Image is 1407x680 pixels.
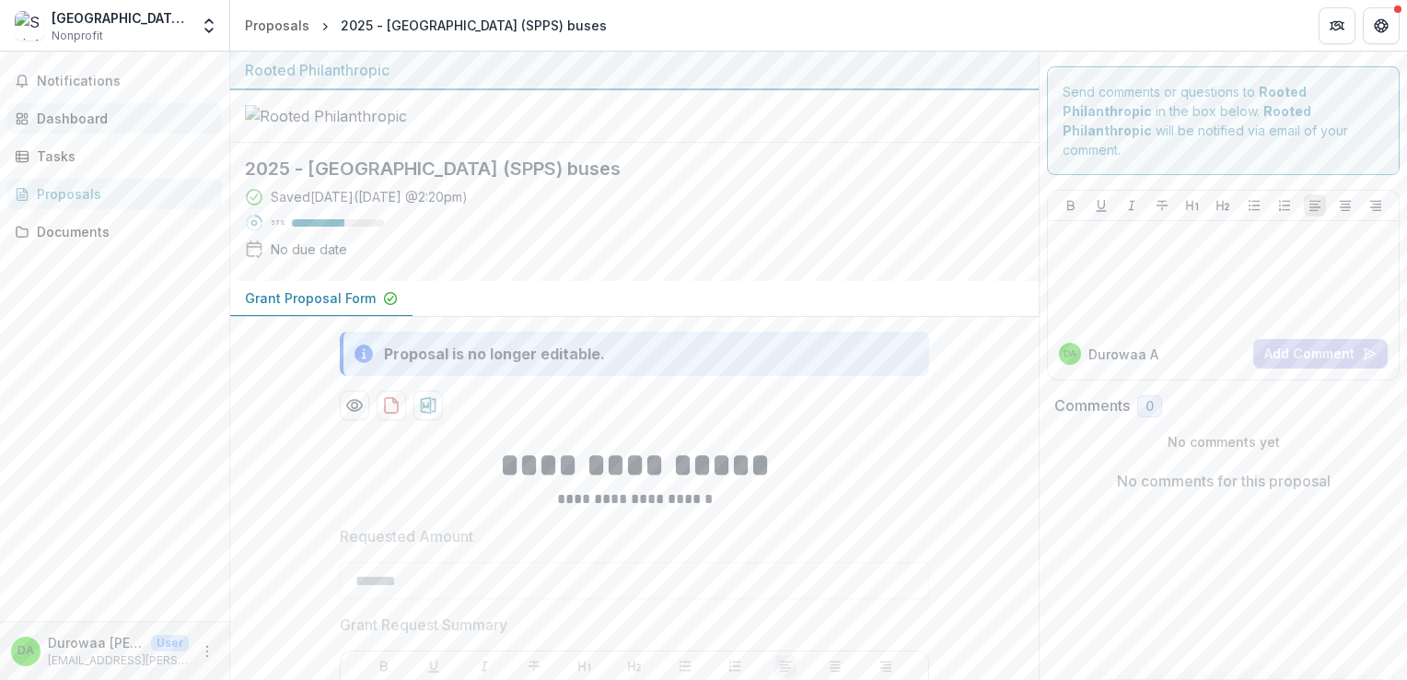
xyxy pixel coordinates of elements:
div: Proposals [245,16,309,35]
button: Heading 2 [623,655,645,677]
span: Notifications [37,74,215,89]
img: Saint Paul Public Schools ISD#625 [15,11,44,41]
button: Underline [1090,194,1112,217]
button: Notifications [7,66,222,96]
button: Bullet List [1243,194,1265,217]
button: Add Comment [1253,339,1388,369]
button: Partners [1319,7,1355,44]
div: Dashboard [37,109,207,128]
button: download-proposal [377,391,406,420]
button: download-proposal [413,391,443,420]
p: No comments for this proposal [1117,470,1331,492]
div: Saved [DATE] ( [DATE] @ 2:20pm ) [271,187,468,206]
h2: Comments [1054,397,1130,415]
span: Nonprofit [52,28,103,44]
div: Tasks [37,147,207,166]
div: [GEOGRAPHIC_DATA][PERSON_NAME] ISD#625 [52,8,189,28]
nav: breadcrumb [238,12,614,39]
p: Durowaa [PERSON_NAME] [48,633,144,652]
button: Italicize [473,655,495,677]
button: Align Right [875,655,897,677]
div: Documents [37,222,207,241]
button: More [196,640,218,662]
div: Proposal is no longer editable. [384,343,605,365]
button: Open entity switcher [196,7,222,44]
p: No comments yet [1054,432,1392,451]
button: Align Left [1304,194,1326,217]
p: Requested Amount [340,525,473,547]
p: Grant Proposal Form [245,288,376,308]
a: Tasks [7,141,222,171]
button: Align Center [824,655,846,677]
div: Send comments or questions to in the box below. will be notified via email of your comment. [1047,66,1400,175]
button: Get Help [1363,7,1400,44]
button: Heading 1 [1181,194,1204,217]
p: User [151,635,189,651]
button: Ordered List [1273,194,1296,217]
button: Preview 8dcf4104-1d2c-41be-a7a6-74d332f8b5e9-0.pdf [340,391,369,420]
p: [EMAIL_ADDRESS][PERSON_NAME][DOMAIN_NAME] [48,652,189,669]
button: Strike [1151,194,1173,217]
a: Dashboard [7,103,222,134]
button: Bold [1060,194,1082,217]
button: Bold [373,655,395,677]
button: Underline [423,655,445,677]
div: 2025 - [GEOGRAPHIC_DATA] (SPPS) buses [341,16,607,35]
button: Align Center [1334,194,1356,217]
p: Durowaa A [1088,345,1158,364]
span: 0 [1145,399,1154,415]
a: Proposals [238,12,317,39]
div: No due date [271,240,347,259]
button: Bullet List [674,655,696,677]
button: Heading 1 [574,655,596,677]
button: Align Left [774,655,797,677]
div: Rooted Philanthropic [245,59,1024,81]
button: Heading 2 [1212,194,1234,217]
div: Durowaa Agyeman-Mensah [17,645,34,657]
img: Rooted Philanthropic [245,105,429,127]
a: Documents [7,217,222,247]
p: Grant Request Summary [340,614,507,636]
p: 57 % [271,217,285,229]
button: Align Right [1365,194,1387,217]
button: Italicize [1121,194,1143,217]
div: Durowaa Agyeman-Mensah [1064,349,1076,358]
div: Proposals [37,184,207,204]
a: Proposals [7,179,222,209]
button: Ordered List [724,655,746,677]
button: Strike [523,655,545,677]
h2: 2025 - [GEOGRAPHIC_DATA] (SPPS) buses [245,158,994,180]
